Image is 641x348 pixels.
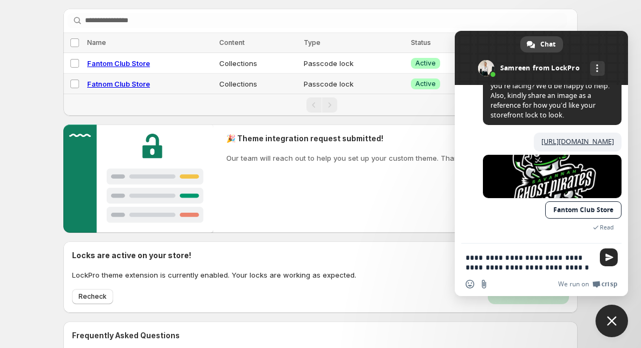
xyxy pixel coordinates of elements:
[72,289,113,304] button: Recheck
[72,270,356,280] p: LockPro theme extension is currently enabled. Your locks are working as expected.
[466,280,474,288] span: Insert an emoji
[63,124,213,233] img: Customer support
[219,38,245,47] span: Content
[63,94,578,116] nav: Pagination
[87,38,106,47] span: Name
[415,80,436,88] span: Active
[600,248,618,266] span: Send
[590,61,605,76] div: More channels
[300,53,408,74] td: Passcode lock
[600,224,614,231] span: Read
[216,74,300,94] td: Collections
[520,36,563,52] div: Chat
[72,250,356,261] h2: Locks are active on your store!
[226,133,479,144] h2: 🎉 Theme integration request submitted!
[87,80,150,88] a: Fatnom Club Store
[541,137,614,146] a: [URL][DOMAIN_NAME]
[72,330,569,341] h2: Frequently Asked Questions
[540,36,555,52] span: Chat
[601,280,617,288] span: Crisp
[216,53,300,74] td: Collections
[300,74,408,94] td: Passcode lock
[304,38,320,47] span: Type
[480,280,488,288] span: Send a file
[226,153,479,163] p: Our team will reach out to help you set up your custom theme. Thank you!
[411,38,431,47] span: Status
[558,280,589,288] span: We run on
[490,71,610,120] span: Could you please describe the issue you’re facing? We’d be happy to help. Also, kindly share an i...
[87,59,150,68] a: Fantom Club Store
[596,305,628,337] div: Close chat
[79,292,107,301] span: Recheck
[545,201,622,219] a: Fantom Club Store
[466,253,593,272] textarea: Compose your message...
[415,59,436,68] span: Active
[558,280,617,288] a: We run onCrisp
